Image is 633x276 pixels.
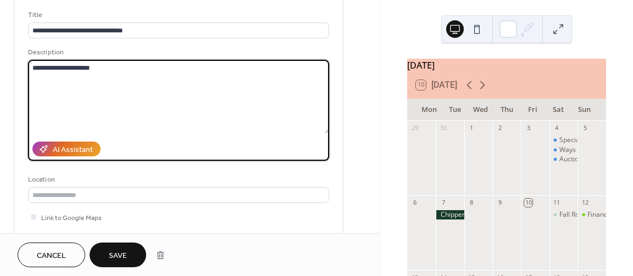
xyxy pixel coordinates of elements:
[28,174,327,185] div: Location
[407,59,606,72] div: [DATE]
[109,250,127,262] span: Save
[468,99,493,121] div: Wed
[410,124,419,132] div: 29
[559,136,608,145] div: Special Projects
[524,199,532,207] div: 10
[494,99,520,121] div: Thu
[549,210,578,219] div: Fall Round up Thanksgiving Dinner
[468,199,476,207] div: 8
[28,47,327,58] div: Description
[553,124,561,132] div: 4
[581,124,589,132] div: 5
[410,199,419,207] div: 6
[549,155,578,164] div: Auction
[553,199,561,207] div: 11
[53,144,93,156] div: AI Assistant
[520,99,546,121] div: Fri
[439,124,447,132] div: 30
[18,243,85,267] button: Cancel
[41,212,102,224] span: Link to Google Maps
[496,199,504,207] div: 9
[468,124,476,132] div: 1
[28,9,327,21] div: Title
[32,142,101,156] button: AI Assistant
[549,136,578,145] div: Special Projects
[37,250,66,262] span: Cancel
[496,124,504,132] div: 2
[416,99,442,121] div: Mon
[581,199,589,207] div: 12
[442,99,468,121] div: Tue
[546,99,571,121] div: Sat
[436,210,464,219] div: Chipper Day
[439,199,447,207] div: 7
[559,155,582,164] div: Auction
[90,243,146,267] button: Save
[524,124,532,132] div: 3
[549,145,578,155] div: Ways and Means Marianna's Hoagie's Sale
[571,99,597,121] div: Sun
[578,210,606,219] div: Finance Meeting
